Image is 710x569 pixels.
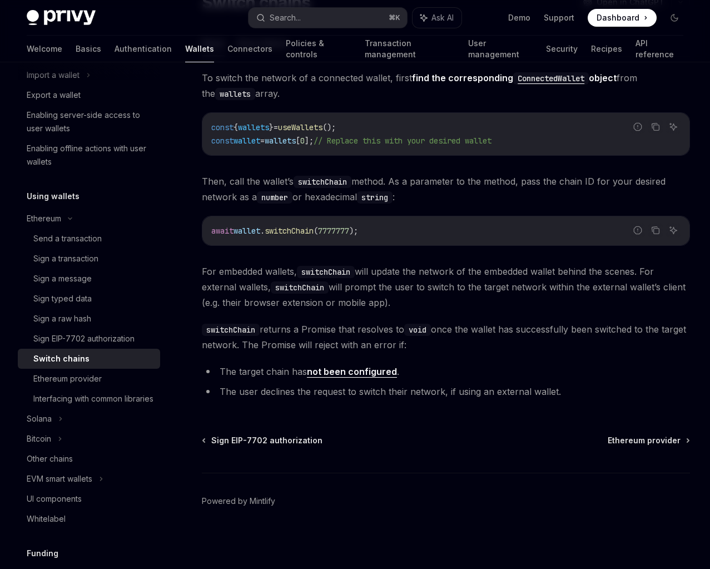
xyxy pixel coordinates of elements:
a: Sign a message [18,269,160,289]
code: switchChain [294,176,351,188]
a: Support [544,12,574,23]
span: Ethereum provider [608,435,681,446]
span: = [260,136,265,146]
a: Basics [76,36,101,62]
span: Ask AI [431,12,454,23]
span: 7777777 [318,226,349,236]
button: Ask AI [666,223,681,238]
div: Sign a message [33,272,92,285]
a: Security [546,36,578,62]
span: = [274,122,278,132]
a: Connectors [227,36,272,62]
a: Sign a transaction [18,249,160,269]
button: Copy the contents from the code block [648,223,663,238]
span: To switch the network of a connected wallet, first from the array. [202,70,690,101]
button: Ask AI [666,120,681,134]
div: Sign typed data [33,292,92,305]
span: const [211,136,234,146]
a: Send a transaction [18,229,160,249]
span: [ [296,136,300,146]
div: Send a transaction [33,232,102,245]
a: Switch chains [18,349,160,369]
code: ConnectedWallet [513,72,589,85]
a: Ethereum provider [608,435,689,446]
li: The target chain has . [202,364,690,379]
a: Welcome [27,36,62,62]
div: Other chains [27,452,73,466]
div: Ethereum [27,212,61,225]
h5: Funding [27,547,58,560]
span: wallets [238,122,269,132]
a: Whitelabel [18,509,160,529]
span: // Replace this with your desired wallet [314,136,491,146]
span: await [211,226,234,236]
div: EVM smart wallets [27,472,92,486]
a: Authentication [115,36,172,62]
a: Recipes [591,36,622,62]
span: ⌘ K [389,13,400,22]
code: number [257,191,292,204]
div: Switch chains [33,352,90,365]
a: Wallets [185,36,214,62]
span: 0 [300,136,305,146]
a: Demo [508,12,530,23]
span: wallet [234,136,260,146]
div: UI components [27,492,82,506]
code: string [357,191,393,204]
span: ( [314,226,318,236]
button: Ask AI [413,8,461,28]
a: Export a wallet [18,85,160,105]
button: Copy the contents from the code block [648,120,663,134]
a: Sign a raw hash [18,309,160,329]
div: Solana [27,412,52,425]
span: returns a Promise that resolves to once the wallet has successfully been switched to the target n... [202,321,690,353]
a: Transaction management [365,36,455,62]
code: switchChain [297,266,355,278]
a: Policies & controls [286,36,351,62]
span: { [234,122,238,132]
button: Toggle dark mode [666,9,683,27]
span: wallets [265,136,296,146]
span: wallet [234,226,260,236]
div: Enabling offline actions with user wallets [27,142,153,169]
span: For embedded wallets, will update the network of the embedded wallet behind the scenes. For exter... [202,264,690,310]
div: Interfacing with common libraries [33,392,153,405]
span: useWallets [278,122,322,132]
button: Report incorrect code [630,120,645,134]
span: ]; [305,136,314,146]
code: switchChain [271,281,329,294]
code: void [404,324,431,336]
code: switchChain [202,324,260,336]
a: find the correspondingConnectedWalletobject [412,72,617,83]
a: Ethereum provider [18,369,160,389]
div: Search... [270,11,301,24]
a: Powered by Mintlify [202,496,275,507]
a: not been configured [307,366,397,378]
div: Sign a raw hash [33,312,91,325]
button: Search...⌘K [249,8,407,28]
span: (); [322,122,336,132]
button: Report incorrect code [630,223,645,238]
div: Whitelabel [27,512,66,526]
div: Ethereum provider [33,372,102,385]
div: Sign EIP-7702 authorization [33,332,135,345]
a: API reference [635,36,683,62]
span: switchChain [265,226,314,236]
a: Sign EIP-7702 authorization [203,435,322,446]
span: Sign EIP-7702 authorization [211,435,322,446]
a: Other chains [18,449,160,469]
img: dark logo [27,10,96,26]
h5: Using wallets [27,190,80,203]
a: Dashboard [588,9,657,27]
a: UI components [18,489,160,509]
li: The user declines the request to switch their network, if using an external wallet. [202,384,690,399]
a: Sign EIP-7702 authorization [18,329,160,349]
span: Then, call the wallet’s method. As a parameter to the method, pass the chain ID for your desired ... [202,174,690,205]
div: Sign a transaction [33,252,98,265]
a: User management [468,36,533,62]
span: ); [349,226,358,236]
div: Bitcoin [27,432,51,446]
a: Enabling server-side access to user wallets [18,105,160,138]
span: } [269,122,274,132]
span: . [260,226,265,236]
